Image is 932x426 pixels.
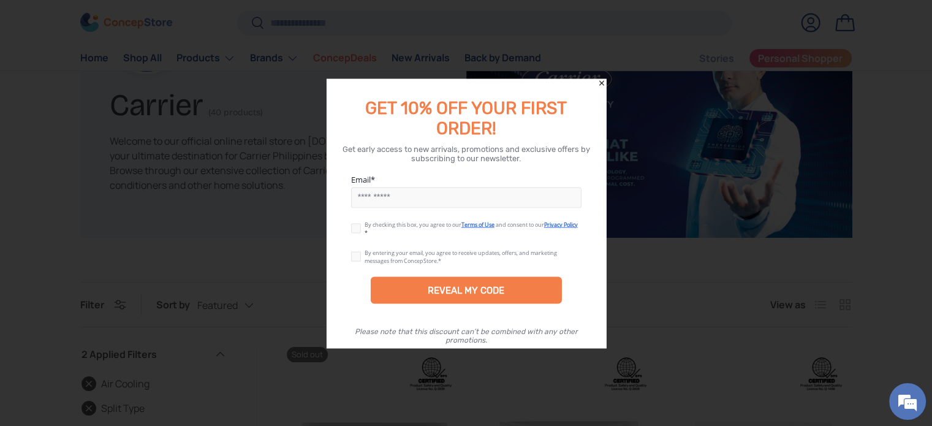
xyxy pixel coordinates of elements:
[351,173,582,184] label: Email
[365,220,461,228] span: By checking this box, you agree to our
[544,220,578,228] a: Privacy Policy
[6,291,233,333] textarea: Type your message and hit 'Enter'
[365,97,567,138] span: GET 10% OFF YOUR FIRST ORDER!
[461,220,494,228] a: Terms of Use
[64,69,206,85] div: Chat with us now
[71,132,169,256] span: We're online!
[428,284,504,295] div: REVEAL MY CODE
[201,6,230,36] div: Minimize live chat window
[597,78,606,87] div: Close
[496,220,544,228] span: and consent to our
[365,248,557,264] div: By entering your email, you agree to receive updates, offers, and marketing messages from ConcepS...
[339,327,594,344] div: Please note that this discount can’t be combined with any other promotions.
[341,144,591,162] div: Get early access to new arrivals, promotions and exclusive offers by subscribing to our newsletter.
[371,276,562,303] div: REVEAL MY CODE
